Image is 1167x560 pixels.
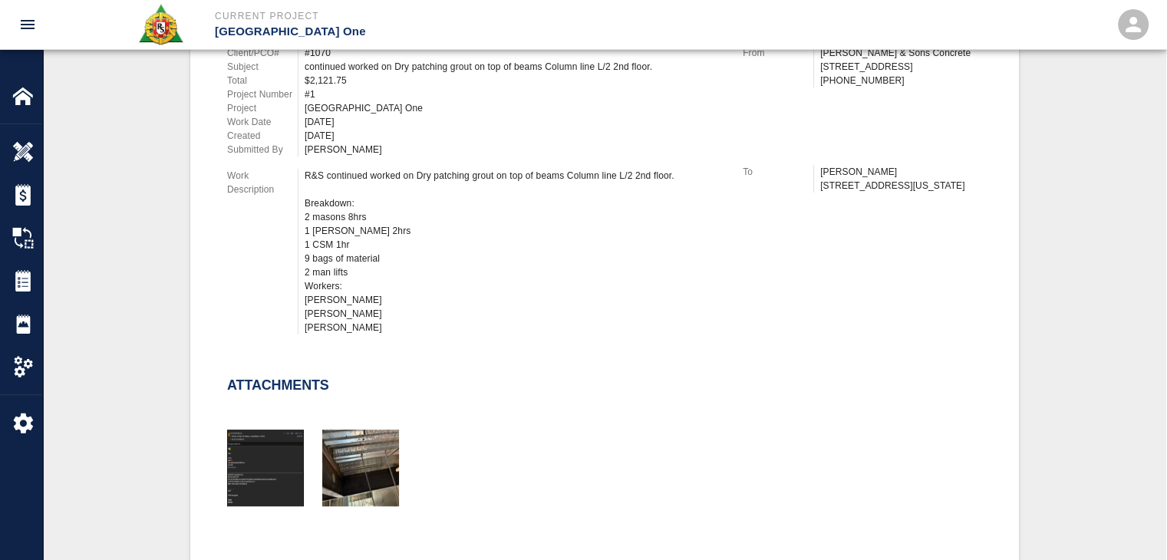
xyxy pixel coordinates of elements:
[820,46,982,60] p: [PERSON_NAME] & Sons Concrete
[820,179,982,193] p: [STREET_ADDRESS][US_STATE]
[227,143,298,156] p: Submitted By
[305,87,724,101] div: #1
[227,169,298,196] p: Work Description
[820,60,982,74] p: [STREET_ADDRESS]
[137,3,184,46] img: Roger & Sons Concrete
[820,165,982,179] p: [PERSON_NAME]
[305,74,724,87] div: $2,121.75
[227,74,298,87] p: Total
[305,46,724,60] div: #1070
[305,60,724,74] div: continued worked on Dry patching grout on top of beams Column line L/2 2nd floor.
[215,9,667,23] p: Current Project
[1090,486,1167,560] iframe: Chat Widget
[227,46,298,60] p: Client/PCO#
[305,143,724,156] div: [PERSON_NAME]
[227,60,298,74] p: Subject
[227,101,298,115] p: Project
[227,87,298,101] p: Project Number
[305,101,724,115] div: [GEOGRAPHIC_DATA] One
[227,430,304,506] img: thumbnail
[305,129,724,143] div: [DATE]
[215,23,667,41] p: [GEOGRAPHIC_DATA] One
[227,129,298,143] p: Created
[305,115,724,129] div: [DATE]
[227,377,329,394] h2: Attachments
[227,115,298,129] p: Work Date
[743,46,813,60] p: From
[9,6,46,43] button: open drawer
[305,169,724,334] div: R&S continued worked on Dry patching grout on top of beams Column line L/2 2nd floor. Breakdown: ...
[322,430,399,506] img: thumbnail
[743,165,813,179] p: To
[820,74,982,87] p: [PHONE_NUMBER]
